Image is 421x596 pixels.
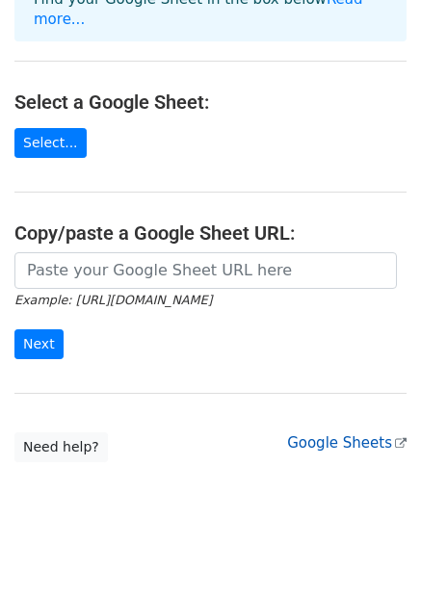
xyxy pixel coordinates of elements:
[14,128,87,158] a: Select...
[14,432,108,462] a: Need help?
[14,252,397,289] input: Paste your Google Sheet URL here
[325,504,421,596] div: 聊天小组件
[14,293,212,307] small: Example: [URL][DOMAIN_NAME]
[14,329,64,359] input: Next
[14,91,407,114] h4: Select a Google Sheet:
[287,434,407,452] a: Google Sheets
[14,221,407,245] h4: Copy/paste a Google Sheet URL:
[325,504,421,596] iframe: Chat Widget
